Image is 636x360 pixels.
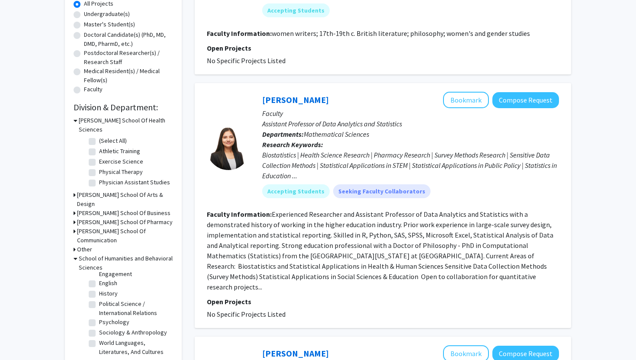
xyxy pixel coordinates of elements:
b: Research Keywords: [262,140,323,149]
label: Physician Assistant Studies [99,178,170,187]
label: Master's Student(s) [84,20,135,29]
label: Doctoral Candidate(s) (PhD, MD, DMD, PharmD, etc.) [84,30,173,48]
span: No Specific Projects Listed [207,310,286,318]
label: Sociology & Anthropology [99,328,167,337]
p: Faculty [262,108,559,119]
span: No Specific Projects Listed [207,56,286,65]
h3: [PERSON_NAME] School Of Arts & Design [77,190,173,209]
h3: [PERSON_NAME] School Of Business [77,209,170,218]
button: Compose Request to Pujita Sapra [492,92,559,108]
mat-chip: Accepting Students [262,3,330,17]
h3: [PERSON_NAME] School Of Health Sciences [79,116,173,134]
label: Athletic Training [99,147,140,156]
label: Undergraduate(s) [84,10,130,19]
b: Departments: [262,130,304,138]
mat-chip: Accepting Students [262,184,330,198]
fg-read-more: Experienced Researcher and Assistant Professor of Data Analytics and Statistics with a demonstrat... [207,210,553,291]
label: Psychology [99,318,129,327]
label: Political Science / International Relations [99,299,171,318]
label: History [99,289,118,298]
label: English [99,279,117,288]
h3: Other [77,245,92,254]
label: (Select All) [99,136,127,145]
p: Open Projects [207,296,559,307]
button: Add Pujita Sapra to Bookmarks [443,92,489,108]
span: Mathematical Sciences [304,130,369,138]
label: Exercise Science [99,157,143,166]
fg-read-more: women writers; 17th-19th c. British literature; philosophy; women's and gender studies [272,29,530,38]
a: [PERSON_NAME] [262,348,329,359]
p: Open Projects [207,43,559,53]
h3: School of Humanities and Behavioral Sciences [79,254,173,272]
label: Postdoctoral Researcher(s) / Research Staff [84,48,173,67]
iframe: Chat [6,321,37,354]
label: Faculty [84,85,103,94]
h3: [PERSON_NAME] School Of Pharmacy [77,218,173,227]
mat-chip: Seeking Faculty Collaborators [333,184,430,198]
label: Physical Therapy [99,167,143,177]
b: Faculty Information: [207,210,272,219]
b: Faculty Information: [207,29,272,38]
h3: [PERSON_NAME] School Of Communication [77,227,173,245]
a: [PERSON_NAME] [262,94,329,105]
h2: Division & Department: [74,102,173,112]
div: Biostatistics | Health Science Research | Pharmacy Research | Survey Methods Research | Sensitive... [262,150,559,181]
label: Medical Resident(s) / Medical Fellow(s) [84,67,173,85]
label: World Languages, Literatures, And Cultures [99,338,171,357]
p: Assistant Professor of Data Analytics and Statistics [262,119,559,129]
